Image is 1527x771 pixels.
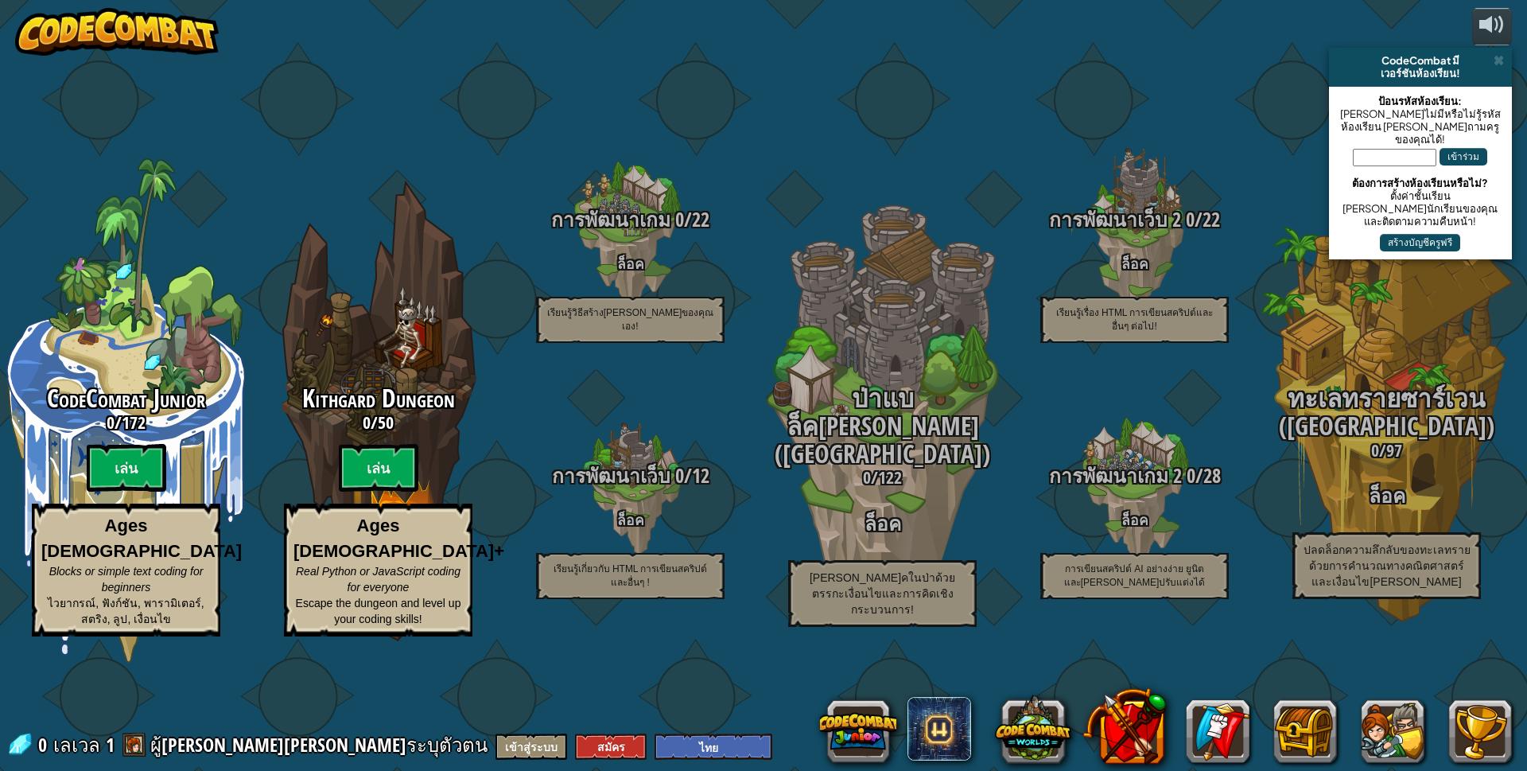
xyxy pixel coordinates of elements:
[296,565,460,594] span: Real Python or JavaScript coding for everyone
[1182,462,1195,489] span: 0
[670,462,684,489] span: 0
[41,516,242,560] strong: Ages [DEMOGRAPHIC_DATA]
[554,563,708,588] span: เรียนรู้เกี่ยวกับ HTML การเขียนสคริปต์ และอื่นๆ !
[47,381,205,415] span: CodeCombat Junior
[252,158,504,663] div: Complete previous world to unlock
[107,411,115,434] span: 0
[1371,438,1379,462] span: 0
[810,571,955,616] span: [PERSON_NAME]คในป่าด้วยตรรกะเงื่อนไขและการคิดเชิงกระบวนการ!
[504,256,756,271] h4: ล็อค
[1304,543,1471,588] span: ปลดล็อกความลึกลับของทะเลทรายด้วยการคำนวณทางคณิตศาสตร์และเงื่อนไข[PERSON_NAME]
[1386,438,1402,462] span: 97
[53,732,100,758] span: เลเวล
[1335,54,1506,67] div: CodeCombat มี
[1181,206,1195,233] span: 0
[15,8,219,56] img: CodeCombat - Learn how to code by playing a game
[1337,95,1504,107] div: ป้อนรหัสห้องเรียน:
[38,732,52,757] span: 0
[363,411,371,434] span: 0
[1337,189,1504,228] div: ตั้งค่าชั้นเรียน [PERSON_NAME]นักเรียนของคุณ และติดตามความคืบหน้า!
[504,512,756,528] h4: ล็อค
[1049,206,1181,233] span: การพัฒนาเว็บ 2
[1380,234,1460,251] button: สร้างบัญชีครูฟรี
[551,206,670,233] span: การพัฒนาเกม
[692,206,709,233] span: 22
[1203,206,1220,233] span: 22
[49,565,204,594] span: Blocks or simple text coding for beginners
[547,307,714,332] span: เรียนรู้วิธีสร้าง[PERSON_NAME]ของคุณเอง!
[575,734,647,760] button: สมัคร
[775,381,990,470] span: ป่าแบล็ค[PERSON_NAME] ([GEOGRAPHIC_DATA])
[1008,465,1261,487] h3: /
[122,411,146,434] span: 172
[878,465,902,489] span: 122
[670,206,684,233] span: 0
[1337,107,1504,146] div: [PERSON_NAME]ไม่มีหรือไม่รู้รหัสห้องเรียน [PERSON_NAME]ถามครูของคุณได้!
[1335,67,1506,80] div: เวอร์ชันห้องเรียน!
[552,462,670,489] span: การพัฒนาเว็บ
[378,411,394,434] span: 50
[252,413,504,432] h3: /
[504,465,756,487] h3: /
[302,381,455,415] span: Kithgard Dungeon
[296,597,461,625] span: Escape the dungeon and level up your coding skills!
[1279,381,1494,443] span: ทะเลทรายซาร์เวน ([GEOGRAPHIC_DATA])
[106,732,115,757] span: 1
[1440,148,1487,165] button: เข้าร่วม
[756,468,1008,487] h3: /
[1337,177,1504,189] div: ต้องการสร้างห้องเรียนหรือไม่?
[339,444,418,492] btn: เล่น
[48,597,204,625] span: ไวยากรณ์, ฟังก์ชัน, พารามิเตอร์, สตริง, ลูป, เงื่อนไข
[756,513,1008,535] h3: ล็อค
[504,209,756,231] h3: /
[1008,512,1261,528] h4: ล็อค
[87,444,166,492] btn: เล่น
[692,462,709,489] span: 12
[863,465,871,489] span: 0
[1064,563,1206,588] span: การเขียนสคริปต์ AI อย่างง่าย ยูนิตและ[PERSON_NAME]ปรับแต่งได้
[150,732,488,757] span: ผู้[PERSON_NAME][PERSON_NAME]ระบุตัวตน
[1203,462,1221,489] span: 28
[1261,441,1513,460] h3: /
[1049,462,1182,489] span: การพัฒนาเกม 2
[1008,209,1261,231] h3: /
[1261,485,1513,507] h3: ล็อค
[293,516,504,560] strong: Ages [DEMOGRAPHIC_DATA]+
[1008,256,1261,271] h4: ล็อค
[495,734,567,760] button: เข้าสู่ระบบ
[1472,8,1512,45] button: ปรับระดับเสียง
[1056,307,1214,332] span: เรียนรู้เรื่อง HTML การเขียนสคริปต์และอื่นๆ ต่อไป!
